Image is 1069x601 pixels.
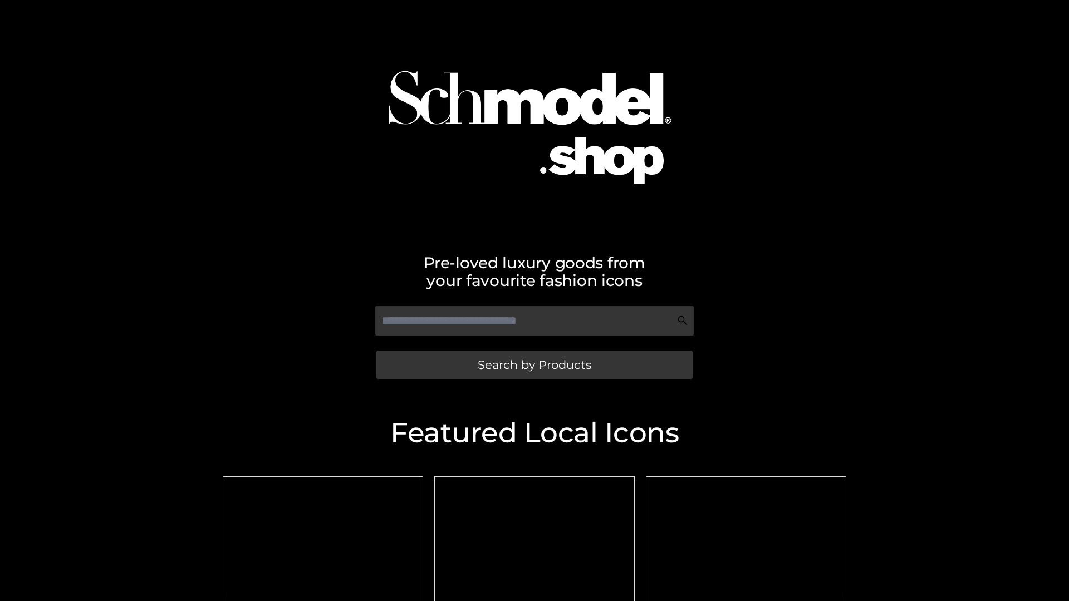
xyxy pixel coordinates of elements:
span: Search by Products [478,359,591,371]
h2: Featured Local Icons​ [217,419,852,447]
a: Search by Products [376,351,693,379]
h2: Pre-loved luxury goods from your favourite fashion icons [217,254,852,289]
img: Search Icon [677,315,688,326]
